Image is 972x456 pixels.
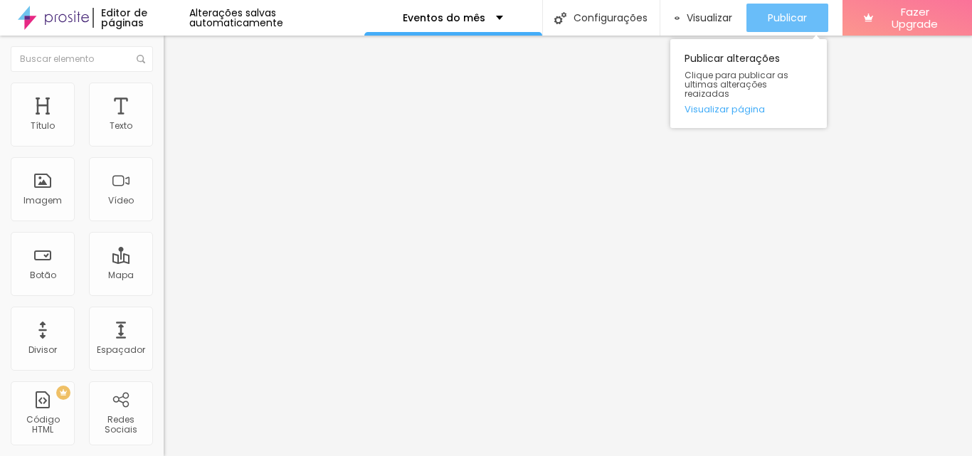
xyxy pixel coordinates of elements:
[670,39,827,128] div: Publicar alterações
[108,196,134,206] div: Vídeo
[164,36,972,456] iframe: Editor
[879,6,951,31] span: Fazer Upgrade
[685,70,813,99] span: Clique para publicar as ultimas alterações reaizadas
[685,105,813,114] a: Visualizar página
[14,415,70,435] div: Código HTML
[97,345,145,355] div: Espaçador
[675,12,680,24] img: view-1.svg
[30,270,56,280] div: Botão
[768,12,807,23] span: Publicar
[28,345,57,355] div: Divisor
[93,8,189,28] div: Editor de páginas
[660,4,747,32] button: Visualizar
[23,196,62,206] div: Imagem
[554,12,566,24] img: Icone
[31,121,55,131] div: Título
[687,12,732,23] span: Visualizar
[403,13,485,23] p: Eventos do mês
[137,55,145,63] img: Icone
[108,270,134,280] div: Mapa
[746,4,828,32] button: Publicar
[11,46,153,72] input: Buscar elemento
[189,8,364,28] div: Alterações salvas automaticamente
[93,415,149,435] div: Redes Sociais
[110,121,132,131] div: Texto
